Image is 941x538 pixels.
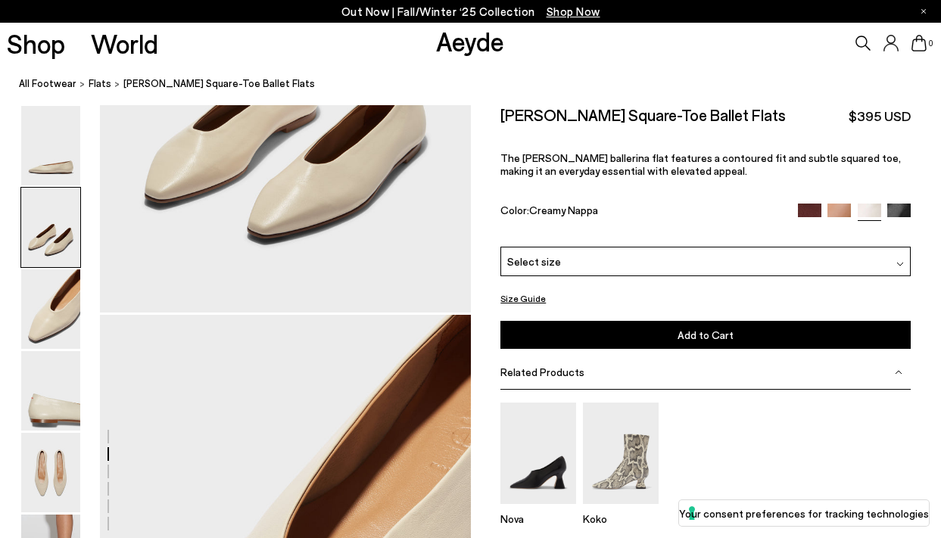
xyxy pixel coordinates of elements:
[547,5,600,18] span: Navigate to /collections/new-in
[21,351,80,431] img: Betty Square-Toe Ballet Flats - Image 4
[529,204,598,216] span: Creamy Nappa
[849,107,911,126] span: $395 USD
[21,433,80,512] img: Betty Square-Toe Ballet Flats - Image 5
[500,151,901,177] span: The [PERSON_NAME] ballerina flat features a contoured fit and subtle squared toe, making it an ev...
[19,64,941,105] nav: breadcrumb
[7,30,65,57] a: Shop
[123,76,315,92] span: [PERSON_NAME] Square-Toe Ballet Flats
[679,505,929,521] label: Your consent preferences for tracking technologies
[21,188,80,267] img: Betty Square-Toe Ballet Flats - Image 2
[583,403,659,503] img: Koko Regal Heel Boots
[583,493,659,525] a: Koko Regal Heel Boots Koko
[500,365,584,378] span: Related Products
[19,76,76,92] a: All Footwear
[678,328,734,341] span: Add to Cart
[21,106,80,185] img: Betty Square-Toe Ballet Flats - Image 1
[500,493,576,525] a: Nova Regal Pumps Nova
[927,39,934,48] span: 0
[500,204,784,221] div: Color:
[436,25,504,57] a: Aeyde
[507,253,561,269] span: Select size
[583,512,659,525] p: Koko
[21,269,80,349] img: Betty Square-Toe Ballet Flats - Image 3
[89,77,111,89] span: flats
[500,403,576,503] img: Nova Regal Pumps
[500,512,576,525] p: Nova
[91,30,158,57] a: World
[911,35,927,51] a: 0
[500,321,911,349] button: Add to Cart
[500,105,786,124] h2: [PERSON_NAME] Square-Toe Ballet Flats
[679,500,929,526] button: Your consent preferences for tracking technologies
[89,76,111,92] a: flats
[500,289,546,308] button: Size Guide
[341,2,600,21] p: Out Now | Fall/Winter ‘25 Collection
[896,260,904,268] img: svg%3E
[895,369,902,376] img: svg%3E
